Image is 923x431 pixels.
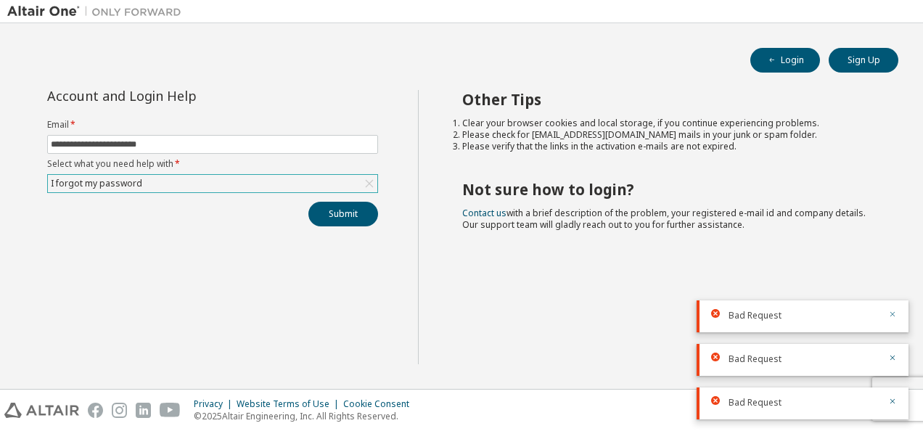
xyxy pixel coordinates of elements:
[112,403,127,418] img: instagram.svg
[47,158,378,170] label: Select what you need help with
[729,353,782,365] span: Bad Request
[237,398,343,410] div: Website Terms of Use
[160,403,181,418] img: youtube.svg
[462,118,873,129] li: Clear your browser cookies and local storage, if you continue experiencing problems.
[48,175,377,192] div: I forgot my password
[49,176,144,192] div: I forgot my password
[47,119,378,131] label: Email
[462,207,866,231] span: with a brief description of the problem, your registered e-mail id and company details. Our suppo...
[194,398,237,410] div: Privacy
[462,207,506,219] a: Contact us
[462,180,873,199] h2: Not sure how to login?
[7,4,189,19] img: Altair One
[194,410,418,422] p: © 2025 Altair Engineering, Inc. All Rights Reserved.
[88,403,103,418] img: facebook.svg
[343,398,418,410] div: Cookie Consent
[729,397,782,409] span: Bad Request
[729,310,782,321] span: Bad Request
[462,129,873,141] li: Please check for [EMAIL_ADDRESS][DOMAIN_NAME] mails in your junk or spam folder.
[829,48,898,73] button: Sign Up
[462,141,873,152] li: Please verify that the links in the activation e-mails are not expired.
[47,90,312,102] div: Account and Login Help
[750,48,820,73] button: Login
[136,403,151,418] img: linkedin.svg
[4,403,79,418] img: altair_logo.svg
[462,90,873,109] h2: Other Tips
[308,202,378,226] button: Submit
